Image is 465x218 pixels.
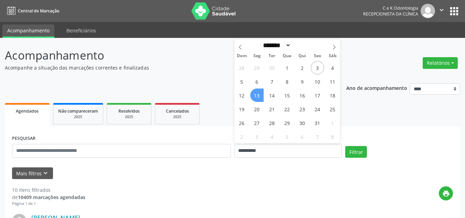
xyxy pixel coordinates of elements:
span: Setembro 29, 2025 [250,61,264,74]
span: Novembro 6, 2025 [296,130,309,143]
div: C e K Odontologia [363,5,418,11]
span: Seg [249,54,264,58]
span: Outubro 10, 2025 [311,75,324,88]
p: Ano de acompanhamento [346,83,407,92]
span: Outubro 22, 2025 [281,102,294,116]
span: Outubro 23, 2025 [296,102,309,116]
span: Outubro 18, 2025 [326,89,339,102]
span: Setembro 30, 2025 [265,61,279,74]
span: Dom [234,54,250,58]
span: Outubro 30, 2025 [296,116,309,129]
strong: 10409 marcações agendadas [18,194,85,200]
span: Outubro 29, 2025 [281,116,294,129]
div: 10 itens filtrados [12,186,85,194]
div: Página 1 de 1 [12,201,85,207]
span: Outubro 5, 2025 [235,75,249,88]
span: Outubro 3, 2025 [311,61,324,74]
span: Sáb [325,54,340,58]
span: Cancelados [166,108,189,114]
p: Acompanhe a situação das marcações correntes e finalizadas [5,64,324,71]
i:  [438,6,445,14]
span: Novembro 7, 2025 [311,130,324,143]
span: Outubro 4, 2025 [326,61,339,74]
span: Outubro 14, 2025 [265,89,279,102]
i: print [442,190,450,197]
span: Outubro 17, 2025 [311,89,324,102]
span: Não compareceram [58,108,98,114]
span: Outubro 2, 2025 [296,61,309,74]
button: Filtrar [345,146,367,158]
span: Outubro 25, 2025 [326,102,339,116]
div: de [12,194,85,201]
i: keyboard_arrow_down [42,169,49,177]
span: Outubro 6, 2025 [250,75,264,88]
button: print [439,186,453,200]
button: Relatórios [423,57,458,69]
span: Qua [279,54,295,58]
span: Recepcionista da clínica [363,11,418,17]
input: Year [291,42,314,49]
span: Outubro 31, 2025 [311,116,324,129]
span: Outubro 21, 2025 [265,102,279,116]
span: Outubro 24, 2025 [311,102,324,116]
span: Novembro 3, 2025 [250,130,264,143]
span: Outubro 1, 2025 [281,61,294,74]
div: 2025 [112,114,146,120]
span: Outubro 20, 2025 [250,102,264,116]
div: 2025 [160,114,194,120]
span: Outubro 16, 2025 [296,89,309,102]
span: Outubro 7, 2025 [265,75,279,88]
span: Novembro 1, 2025 [326,116,339,129]
div: 2025 [58,114,98,120]
span: Novembro 8, 2025 [326,130,339,143]
span: Outubro 19, 2025 [235,102,249,116]
span: Sex [310,54,325,58]
span: Outubro 11, 2025 [326,75,339,88]
a: Beneficiários [62,24,101,37]
button:  [435,4,448,18]
span: Outubro 12, 2025 [235,89,249,102]
span: Setembro 28, 2025 [235,61,249,74]
span: Qui [295,54,310,58]
label: PESQUISAR [12,133,35,144]
span: Outubro 27, 2025 [250,116,264,129]
span: Ter [264,54,279,58]
span: Outubro 8, 2025 [281,75,294,88]
span: Novembro 2, 2025 [235,130,249,143]
span: Agendados [16,108,39,114]
button: apps [448,5,460,17]
select: Month [261,42,291,49]
span: Outubro 13, 2025 [250,89,264,102]
span: Outubro 26, 2025 [235,116,249,129]
img: img [421,4,435,18]
span: Outubro 15, 2025 [281,89,294,102]
a: Central de Marcação [5,5,59,17]
span: Novembro 4, 2025 [265,130,279,143]
span: Novembro 5, 2025 [281,130,294,143]
button: Mais filtroskeyboard_arrow_down [12,167,53,179]
span: Resolvidos [118,108,140,114]
span: Central de Marcação [18,8,59,14]
a: Acompanhamento [2,24,54,38]
span: Outubro 28, 2025 [265,116,279,129]
span: Outubro 9, 2025 [296,75,309,88]
p: Acompanhamento [5,47,324,64]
